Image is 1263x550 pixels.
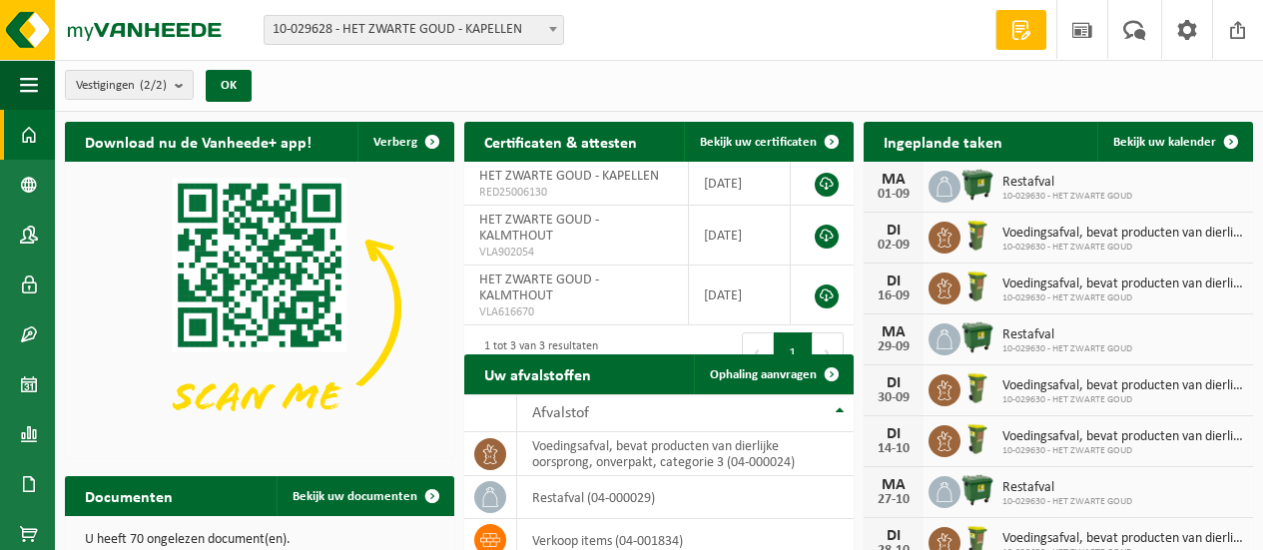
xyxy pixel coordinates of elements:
h2: Download nu de Vanheede+ app! [65,122,331,161]
span: 10-029628 - HET ZWARTE GOUD - KAPELLEN [264,15,564,45]
h2: Documenten [65,476,193,515]
td: [DATE] [689,162,791,206]
span: Vestigingen [76,71,167,101]
span: VLA902054 [479,245,673,261]
span: 10-029630 - HET ZWARTE GOUD [1002,496,1132,508]
span: RED25006130 [479,185,673,201]
div: MA [874,477,914,493]
span: Verberg [373,136,417,149]
img: WB-1100-HPE-GN-01 [960,168,994,202]
div: MA [874,172,914,188]
td: [DATE] [689,206,791,266]
span: Bekijk uw documenten [293,490,417,503]
span: Voedingsafval, bevat producten van dierlijke oorsprong, onverpakt, categorie 3 [1002,378,1243,394]
div: DI [874,274,914,289]
div: 27-10 [874,493,914,507]
div: DI [874,375,914,391]
a: Bekijk uw documenten [277,476,452,516]
span: Voedingsafval, bevat producten van dierlijke oorsprong, onverpakt, categorie 3 [1002,226,1243,242]
span: 10-029630 - HET ZWARTE GOUD [1002,394,1243,406]
button: Next [813,332,844,372]
span: 10-029630 - HET ZWARTE GOUD [1002,242,1243,254]
div: DI [874,426,914,442]
img: WB-0060-HPE-GN-50 [960,219,994,253]
div: 1 tot 3 van 3 resultaten [474,330,598,374]
div: 29-09 [874,340,914,354]
p: U heeft 70 ongelezen document(en). [85,533,434,547]
div: 16-09 [874,289,914,303]
div: 01-09 [874,188,914,202]
span: Voedingsafval, bevat producten van dierlijke oorsprong, onverpakt, categorie 3 [1002,276,1243,292]
div: DI [874,528,914,544]
div: 14-10 [874,442,914,456]
h2: Uw afvalstoffen [464,354,611,393]
span: 10-029628 - HET ZWARTE GOUD - KAPELLEN [265,16,563,44]
span: Afvalstof [532,405,589,421]
a: Bekijk uw kalender [1097,122,1251,162]
button: 1 [774,332,813,372]
span: 10-029630 - HET ZWARTE GOUD [1002,191,1132,203]
span: Bekijk uw kalender [1113,136,1216,149]
div: 02-09 [874,239,914,253]
span: Restafval [1002,175,1132,191]
img: WB-1100-HPE-GN-01 [960,473,994,507]
span: 10-029630 - HET ZWARTE GOUD [1002,343,1132,355]
span: HET ZWARTE GOUD - KAPELLEN [479,169,659,184]
span: Ophaling aanvragen [710,368,817,381]
div: DI [874,223,914,239]
button: OK [206,70,252,102]
span: Voedingsafval, bevat producten van dierlijke oorsprong, onverpakt, categorie 3 [1002,531,1243,547]
h2: Ingeplande taken [864,122,1022,161]
span: Voedingsafval, bevat producten van dierlijke oorsprong, onverpakt, categorie 3 [1002,429,1243,445]
button: Vestigingen(2/2) [65,70,194,100]
img: Download de VHEPlus App [65,162,454,454]
img: WB-0060-HPE-GN-50 [960,371,994,405]
td: voedingsafval, bevat producten van dierlijke oorsprong, onverpakt, categorie 3 (04-000024) [517,432,854,476]
span: HET ZWARTE GOUD - KALMTHOUT [479,213,599,244]
button: Previous [742,332,774,372]
count: (2/2) [140,79,167,92]
a: Ophaling aanvragen [694,354,852,394]
img: WB-1100-HPE-GN-01 [960,320,994,354]
div: MA [874,324,914,340]
button: Verberg [357,122,452,162]
td: [DATE] [689,266,791,325]
span: Restafval [1002,327,1132,343]
span: 10-029630 - HET ZWARTE GOUD [1002,445,1243,457]
div: 30-09 [874,391,914,405]
span: Bekijk uw certificaten [700,136,817,149]
img: WB-0060-HPE-GN-50 [960,270,994,303]
img: WB-0060-HPE-GN-50 [960,422,994,456]
span: 10-029630 - HET ZWARTE GOUD [1002,292,1243,304]
span: HET ZWARTE GOUD - KALMTHOUT [479,273,599,303]
span: VLA616670 [479,304,673,320]
h2: Certificaten & attesten [464,122,657,161]
td: restafval (04-000029) [517,476,854,519]
span: Restafval [1002,480,1132,496]
a: Bekijk uw certificaten [684,122,852,162]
